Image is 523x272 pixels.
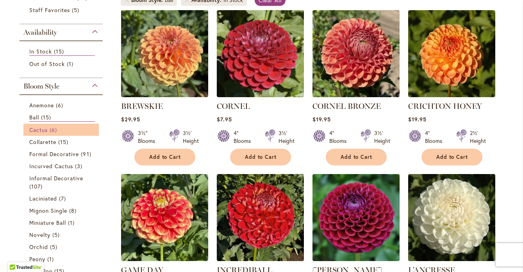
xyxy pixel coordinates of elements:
span: 107 [29,182,45,190]
div: 3½" Blooms [138,129,160,145]
span: $7.95 [217,116,232,123]
img: L'ANCRESSE [408,174,495,261]
span: 15 [54,47,66,55]
div: 3½' Height [183,129,199,145]
span: Ball [29,114,39,121]
span: 5 [52,231,62,239]
a: Staff Favorites [29,6,95,14]
a: L'ANCRESSE [408,255,495,263]
span: Cactus [29,126,48,133]
span: Mignon Single [29,207,68,214]
span: 1 [47,255,56,263]
a: Incurved Cactus 3 [29,162,95,170]
img: Incrediball [217,174,304,261]
span: 7 [59,194,68,203]
span: Add to Cart [149,154,181,160]
a: Mignon Single 8 [29,206,95,215]
a: Anemone 6 [29,101,95,109]
span: Peony [29,255,45,263]
span: 15 [58,138,70,146]
span: Anemone [29,101,54,109]
a: Ivanetti [312,255,400,263]
a: Laciniated 7 [29,194,95,203]
span: Incurved Cactus [29,162,73,170]
span: Miniature Ball [29,219,66,226]
a: CORNEL BRONZE [312,101,381,111]
a: Out of Stock 1 [29,60,95,68]
span: 3 [75,162,84,170]
a: CORNEL [217,101,250,111]
div: 4" Blooms [425,129,447,145]
span: Add to Cart [341,154,373,160]
span: Out of Stock [29,60,65,68]
a: GAME DAY [121,255,208,263]
span: Staff Favorites [29,6,70,14]
span: 5 [50,243,59,251]
span: Collarette [29,138,57,146]
button: Add to Cart [230,149,291,165]
button: Add to Cart [326,149,387,165]
a: Incrediball [217,255,304,263]
a: BREWSKIE [121,101,163,111]
div: 4" Blooms [234,129,255,145]
span: $19.95 [312,116,331,123]
a: Formal Decorative 91 [29,150,95,158]
span: 15 [41,113,53,121]
span: 1 [68,219,77,227]
img: CORNEL [217,10,304,97]
a: Cactus 6 [29,126,95,134]
a: Orchid 5 [29,243,95,251]
button: Add to Cart [421,149,482,165]
a: Informal Decorative 107 [29,174,95,190]
div: 3½' Height [278,129,295,145]
a: CORNEL BRONZE [312,91,400,99]
span: 5 [72,6,81,14]
a: Collarette 15 [29,138,95,146]
span: Availability [23,28,57,37]
img: CRICHTON HONEY [408,10,495,97]
span: Add to Cart [245,154,277,160]
span: $29.95 [121,116,140,123]
a: Novelty 5 [29,231,95,239]
span: In Stock [29,48,52,55]
a: In Stock 15 [29,47,95,56]
span: Bloom Style [23,82,59,91]
div: 3½' Height [374,129,390,145]
a: Peony 1 [29,255,95,263]
img: BREWSKIE [121,10,208,97]
a: BREWSKIE [121,91,208,99]
span: 1 [67,60,75,68]
span: Laciniated [29,195,57,202]
img: GAME DAY [121,174,208,261]
span: 6 [50,126,59,134]
span: $19.95 [408,116,427,123]
a: CRICHTON HONEY [408,91,495,99]
span: 91 [81,150,93,158]
a: Miniature Ball 1 [29,219,95,227]
a: CORNEL [217,91,304,99]
span: 8 [69,206,79,215]
span: 6 [56,101,65,109]
span: Add to Cart [436,154,468,160]
div: 4" Blooms [329,129,351,145]
a: CRICHTON HONEY [408,101,482,111]
button: Add to Cart [134,149,195,165]
span: Novelty [29,231,50,238]
a: Ball 15 [29,113,95,122]
span: Informal Decorative [29,174,84,182]
span: Formal Decorative [29,150,79,158]
img: Ivanetti [312,174,400,261]
span: Orchid [29,243,48,251]
iframe: Launch Accessibility Center [6,244,28,266]
img: CORNEL BRONZE [312,10,400,97]
div: 2½' Height [470,129,486,145]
